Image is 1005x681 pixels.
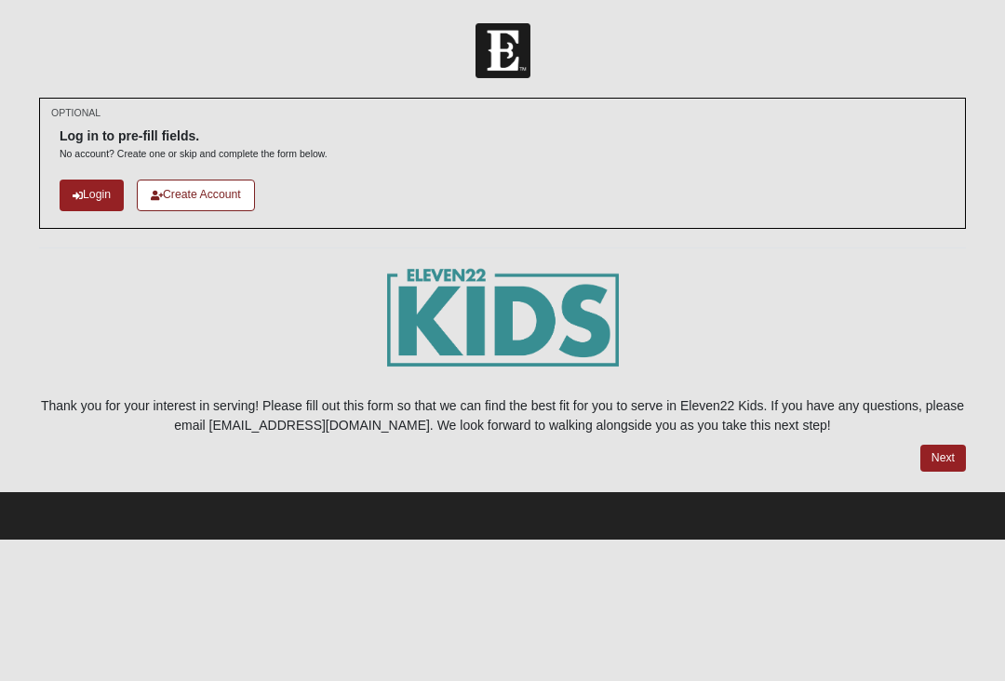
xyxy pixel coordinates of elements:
[137,180,255,210] a: Create Account
[39,396,966,435] p: Thank you for your interest in serving! Please fill out this form so that we can find the best fi...
[60,128,328,144] h6: Log in to pre-fill fields.
[60,180,124,210] a: Login
[920,445,966,472] a: Next
[51,106,100,120] small: OPTIONAL
[387,267,619,387] img: E22_kids_logogrn-01.png
[476,23,530,78] img: Church of Eleven22 Logo
[60,147,328,161] p: No account? Create one or skip and complete the form below.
